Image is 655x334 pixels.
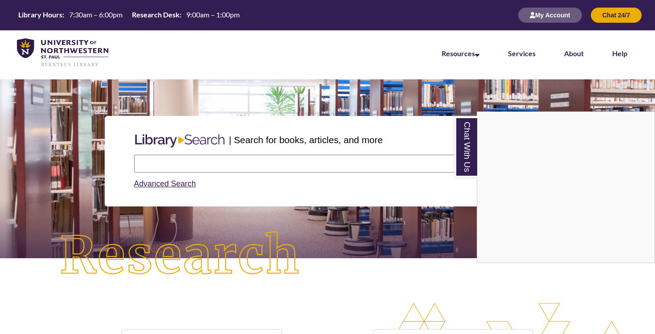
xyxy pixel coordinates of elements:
[564,49,584,58] a: About
[17,38,108,67] img: UNWSP Library Logo
[508,49,536,58] a: Services
[442,49,479,58] a: Resources
[454,116,477,177] a: Chat With Us
[477,112,655,263] iframe: Chat Widget
[612,49,627,58] a: Help
[477,111,655,263] div: Chat With Us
